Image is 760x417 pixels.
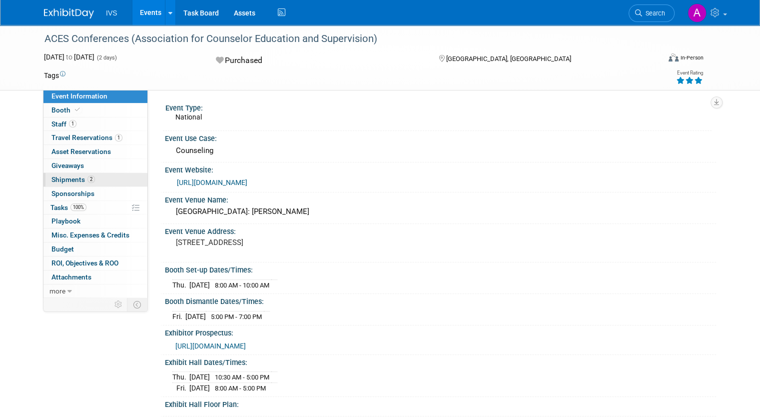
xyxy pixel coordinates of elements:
[51,259,118,267] span: ROI, Objectives & ROO
[51,106,82,114] span: Booth
[51,161,84,169] span: Giveaways
[43,173,147,186] a: Shipments2
[172,372,189,383] td: Thu.
[44,8,94,18] img: ExhibitDay
[189,382,210,393] td: [DATE]
[189,279,210,290] td: [DATE]
[44,53,94,61] span: [DATE] [DATE]
[165,397,716,409] div: Exhibit Hall Floor Plan:
[215,281,269,289] span: 8:00 AM - 10:00 AM
[165,262,716,275] div: Booth Set-up Dates/Times:
[44,70,65,80] td: Tags
[41,30,648,48] div: ACES Conferences (Association for Counselor Education and Supervision)
[43,103,147,117] a: Booth
[175,342,246,350] a: [URL][DOMAIN_NAME]
[215,384,266,392] span: 8:00 AM - 5:00 PM
[51,133,122,141] span: Travel Reservations
[51,92,107,100] span: Event Information
[51,273,91,281] span: Attachments
[43,242,147,256] a: Budget
[43,228,147,242] a: Misc. Expenses & Credits
[629,4,675,22] a: Search
[165,325,716,338] div: Exhibitor Prospectus:
[189,372,210,383] td: [DATE]
[172,279,189,290] td: Thu.
[43,201,147,214] a: Tasks100%
[51,217,80,225] span: Playbook
[43,117,147,131] a: Staff1
[50,203,86,211] span: Tasks
[110,298,127,311] td: Personalize Event Tab Strip
[70,203,86,211] span: 100%
[43,214,147,228] a: Playbook
[172,204,709,219] div: [GEOGRAPHIC_DATA]: [PERSON_NAME]
[115,134,122,141] span: 1
[213,52,423,69] div: Purchased
[172,143,709,158] div: Counseling
[43,187,147,200] a: Sponsorships
[688,3,707,22] img: Aaron Lentscher
[165,192,716,205] div: Event Venue Name:
[172,382,189,393] td: Fri.
[676,70,703,75] div: Event Rating
[51,231,129,239] span: Misc. Expenses & Credits
[215,373,269,381] span: 10:30 AM - 5:00 PM
[127,298,148,311] td: Toggle Event Tabs
[51,175,95,183] span: Shipments
[75,107,80,112] i: Booth reservation complete
[51,147,111,155] span: Asset Reservations
[606,52,704,67] div: Event Format
[43,284,147,298] a: more
[69,120,76,127] span: 1
[176,238,384,247] pre: [STREET_ADDRESS]
[165,224,716,236] div: Event Venue Address:
[106,9,117,17] span: IVS
[680,54,704,61] div: In-Person
[165,294,716,306] div: Booth Dismantle Dates/Times:
[49,287,65,295] span: more
[43,131,147,144] a: Travel Reservations1
[642,9,665,17] span: Search
[43,270,147,284] a: Attachments
[51,245,74,253] span: Budget
[185,311,206,321] td: [DATE]
[43,89,147,103] a: Event Information
[51,120,76,128] span: Staff
[43,256,147,270] a: ROI, Objectives & ROO
[165,131,716,143] div: Event Use Case:
[43,145,147,158] a: Asset Reservations
[172,311,185,321] td: Fri.
[177,178,247,186] a: [URL][DOMAIN_NAME]
[87,175,95,183] span: 2
[175,113,202,121] span: National
[211,313,262,320] span: 5:00 PM - 7:00 PM
[165,100,712,113] div: Event Type:
[51,189,94,197] span: Sponsorships
[669,53,679,61] img: Format-Inperson.png
[165,162,716,175] div: Event Website:
[165,355,716,367] div: Exhibit Hall Dates/Times:
[96,54,117,61] span: (2 days)
[43,159,147,172] a: Giveaways
[64,53,74,61] span: to
[446,55,571,62] span: [GEOGRAPHIC_DATA], [GEOGRAPHIC_DATA]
